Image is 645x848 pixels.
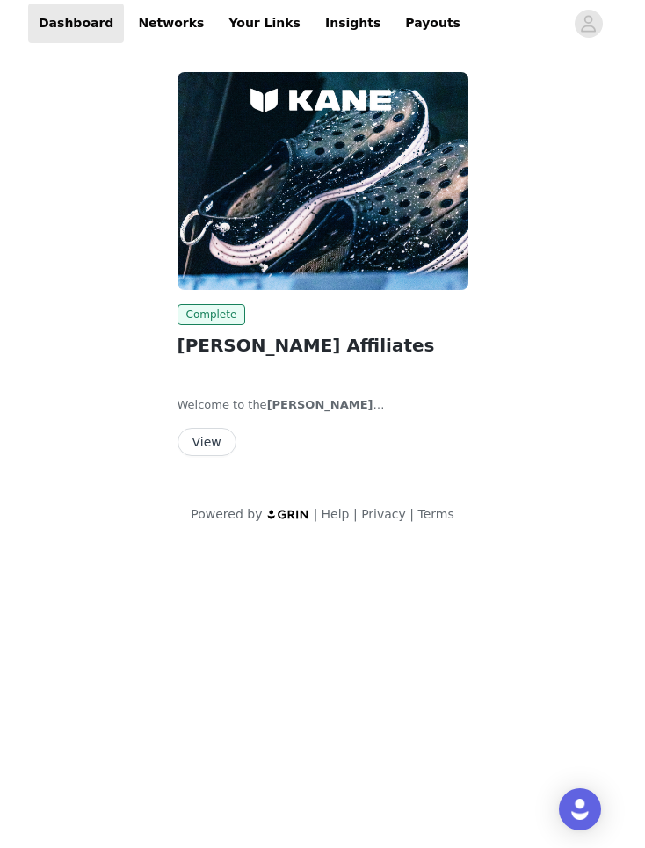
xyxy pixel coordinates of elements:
[314,507,318,521] span: |
[417,507,453,521] a: Terms
[395,4,471,43] a: Payouts
[580,10,597,38] div: avatar
[127,4,214,43] a: Networks
[409,507,414,521] span: |
[178,332,468,359] h2: [PERSON_NAME] Affiliates
[191,507,262,521] span: Powered by
[178,428,236,456] button: View
[559,788,601,830] div: Open Intercom Messenger
[266,509,310,520] img: logo
[178,398,385,429] strong: [PERSON_NAME] Affiliate
[178,72,468,290] img: KANE Footwear
[178,436,236,449] a: View
[178,304,246,325] span: Complete
[353,507,358,521] span: |
[322,507,350,521] a: Help
[315,4,391,43] a: Insights
[361,507,406,521] a: Privacy
[28,4,124,43] a: Dashboard
[218,4,311,43] a: Your Links
[178,396,468,414] p: Welcome to the Program!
